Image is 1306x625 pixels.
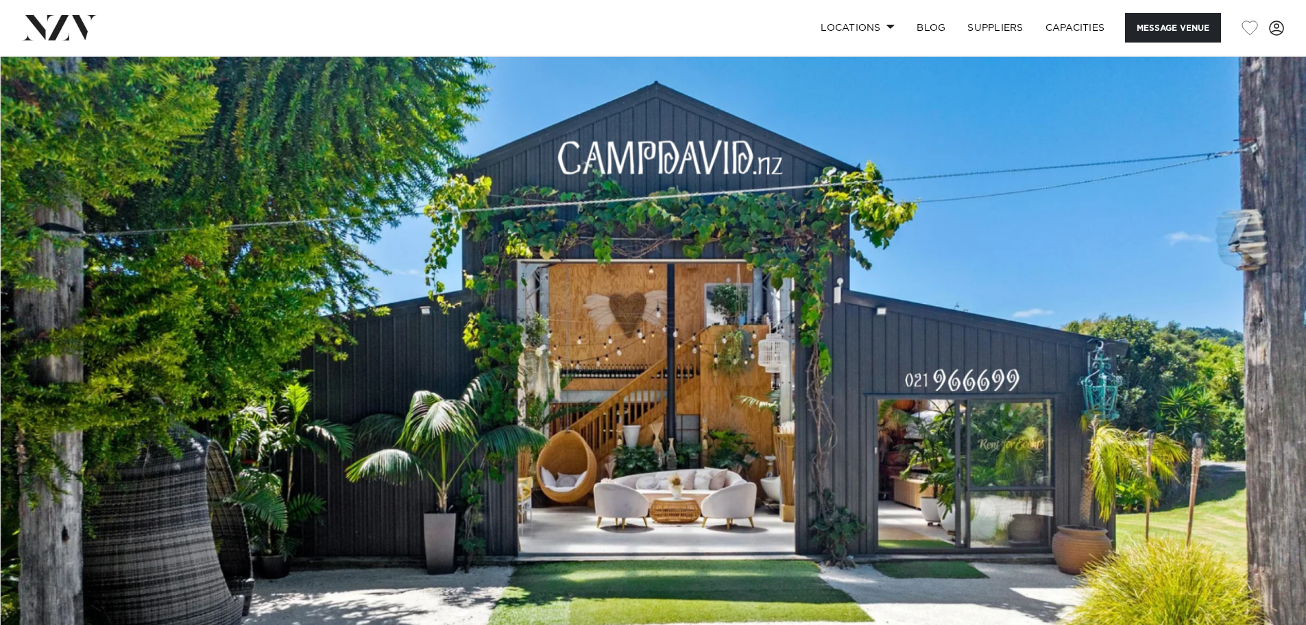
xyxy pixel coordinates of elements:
a: BLOG [906,13,956,43]
a: Locations [810,13,906,43]
img: nzv-logo.png [22,15,97,40]
a: SUPPLIERS [956,13,1034,43]
button: Message Venue [1125,13,1221,43]
a: Capacities [1035,13,1116,43]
